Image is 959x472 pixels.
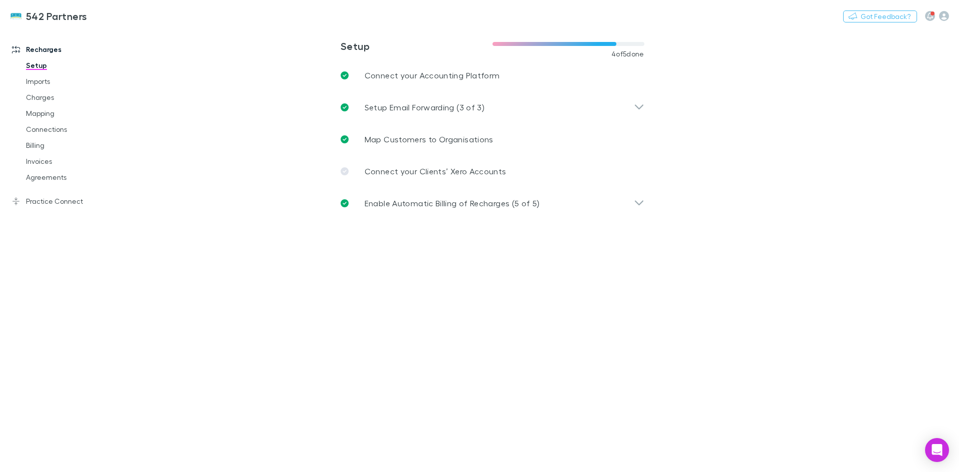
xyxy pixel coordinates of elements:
div: Enable Automatic Billing of Recharges (5 of 5) [333,187,652,219]
h3: 542 Partners [26,10,87,22]
p: Setup Email Forwarding (3 of 3) [365,101,484,113]
p: Map Customers to Organisations [365,133,493,145]
a: Recharges [2,41,135,57]
button: Got Feedback? [843,10,917,22]
div: Setup Email Forwarding (3 of 3) [333,91,652,123]
a: Map Customers to Organisations [333,123,652,155]
a: Invoices [16,153,135,169]
p: Connect your Accounting Platform [365,69,500,81]
a: Charges [16,89,135,105]
a: 542 Partners [4,4,93,28]
p: Connect your Clients’ Xero Accounts [365,165,506,177]
div: Open Intercom Messenger [925,438,949,462]
span: 4 of 5 done [611,50,644,58]
a: Billing [16,137,135,153]
a: Imports [16,73,135,89]
a: Connect your Accounting Platform [333,59,652,91]
img: 542 Partners's Logo [10,10,22,22]
a: Connections [16,121,135,137]
a: Agreements [16,169,135,185]
a: Setup [16,57,135,73]
p: Enable Automatic Billing of Recharges (5 of 5) [365,197,540,209]
a: Practice Connect [2,193,135,209]
h3: Setup [341,40,492,52]
a: Connect your Clients’ Xero Accounts [333,155,652,187]
a: Mapping [16,105,135,121]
